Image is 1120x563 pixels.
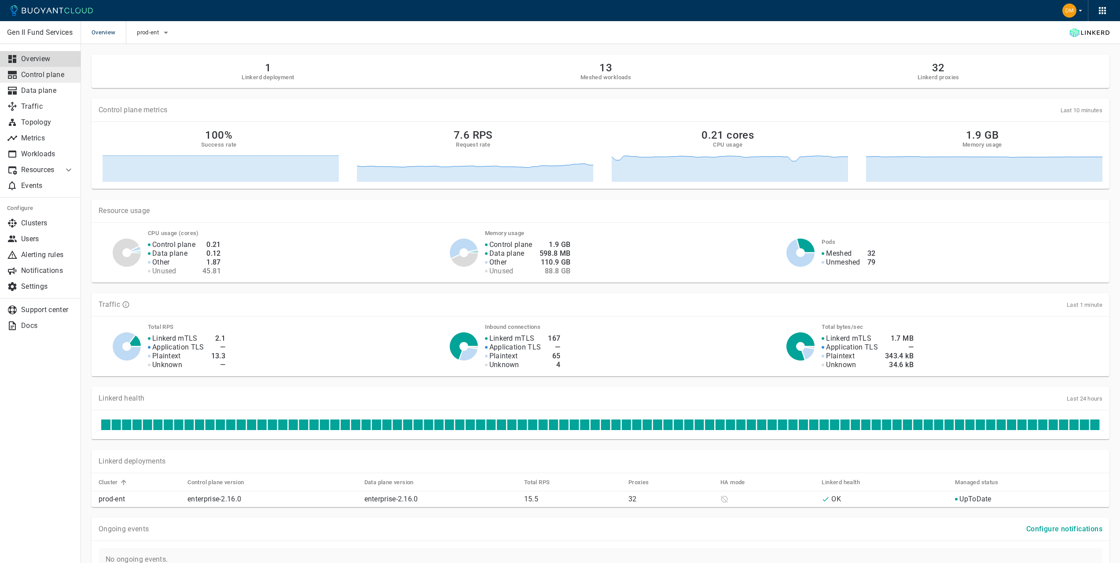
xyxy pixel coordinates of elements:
span: Last 1 minute [1067,302,1102,308]
h5: Success rate [201,141,237,148]
h2: 1 [242,62,294,74]
h4: 13.3 [211,352,226,361]
h4: 32 [867,249,876,258]
h4: — [548,343,560,352]
p: Topology [21,118,74,127]
h4: 88.8 GB [540,267,571,276]
span: Managed status [955,478,1010,486]
h4: 65 [548,352,560,361]
h5: Memory usage [962,141,1002,148]
p: Resource usage [99,206,1102,215]
svg: TLS data is compiled from traffic seen by Linkerd proxies. RPS and TCP bytes reflect both inbound... [122,301,130,309]
p: Unknown [489,361,519,369]
a: enterprise-2.16.0 [187,495,241,503]
h4: 1.87 [202,258,221,267]
p: Notifications [21,266,74,275]
p: Linkerd mTLS [826,334,871,343]
span: Last 10 minutes [1061,107,1103,114]
span: prod-ent [137,29,160,36]
p: Data plane [152,249,187,258]
h4: 2.1 [211,334,226,343]
span: Cluster [99,478,129,486]
a: 0.21 coresCPU usage [608,129,848,182]
h4: Configure notifications [1026,525,1102,534]
p: Other [489,258,507,267]
a: 1.9 GBMemory usage [862,129,1102,182]
h4: 4 [548,361,560,369]
h4: 79 [867,258,876,267]
span: Total RPS [524,478,562,486]
h2: 32 [918,62,959,74]
span: Linkerd health [822,478,871,486]
p: Application TLS [152,343,204,352]
p: Overview [21,55,74,63]
p: Control plane [152,240,195,249]
p: Linkerd health [99,394,144,403]
h5: Total RPS [524,479,550,486]
p: Control plane [21,70,74,79]
p: Workloads [21,150,74,158]
h5: Managed status [955,479,998,486]
span: Control plane version [187,478,255,486]
h4: — [211,361,226,369]
p: Users [21,235,74,243]
p: Plaintext [489,352,518,361]
p: Plaintext [826,352,855,361]
p: Other [152,258,170,267]
span: HA mode [720,478,756,486]
p: 32 [628,495,713,504]
p: Unknown [152,361,182,369]
h5: Linkerd health [822,479,860,486]
a: 7.6 RPSRequest rate [353,129,593,182]
h2: 0.21 cores [701,129,754,141]
span: Proxies [628,478,661,486]
h4: 0.21 [202,240,221,249]
p: Resources [21,166,56,174]
p: Meshed [826,249,852,258]
p: Gen II Fund Services [7,28,73,37]
button: prod-ent [137,26,171,39]
p: Support center [21,305,74,314]
h5: Data plane version [364,479,414,486]
h4: 34.6 kB [885,361,914,369]
p: Unknown [826,361,856,369]
h5: Linkerd deployment [242,74,294,81]
h2: 1.9 GB [966,129,999,141]
h5: Request rate [456,141,490,148]
p: prod-ent [99,495,180,504]
h4: 0.12 [202,249,221,258]
p: Application TLS [826,343,878,352]
p: Linkerd deployments [99,457,166,466]
p: Linkerd mTLS [489,334,535,343]
h4: 45.81 [202,267,221,276]
p: Events [21,181,74,190]
p: Ongoing events [99,525,149,534]
p: Docs [21,321,74,330]
h5: Configure [7,205,74,212]
p: Data plane [21,86,74,95]
h4: 1.9 GB [540,240,571,249]
p: Unused [152,267,176,276]
p: Settings [21,282,74,291]
h4: — [885,343,914,352]
p: Unused [489,267,514,276]
img: Dmytro Bielik [1062,4,1076,18]
p: 15.5 [524,495,621,504]
h4: 110.9 GB [540,258,571,267]
h4: 598.8 MB [540,249,571,258]
p: Application TLS [489,343,541,352]
p: Traffic [21,102,74,111]
p: Alerting rules [21,250,74,259]
p: Metrics [21,134,74,143]
span: Data plane version [364,478,425,486]
p: Unmeshed [826,258,860,267]
p: Traffic [99,300,120,309]
p: UpToDate [959,495,991,504]
p: OK [831,495,841,504]
p: Plaintext [152,352,181,361]
a: enterprise-2.16.0 [364,495,418,503]
h5: Proxies [628,479,649,486]
a: 100%Success rate [99,129,339,182]
span: Last 24 hours [1067,395,1102,402]
button: Configure notifications [1023,521,1106,537]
